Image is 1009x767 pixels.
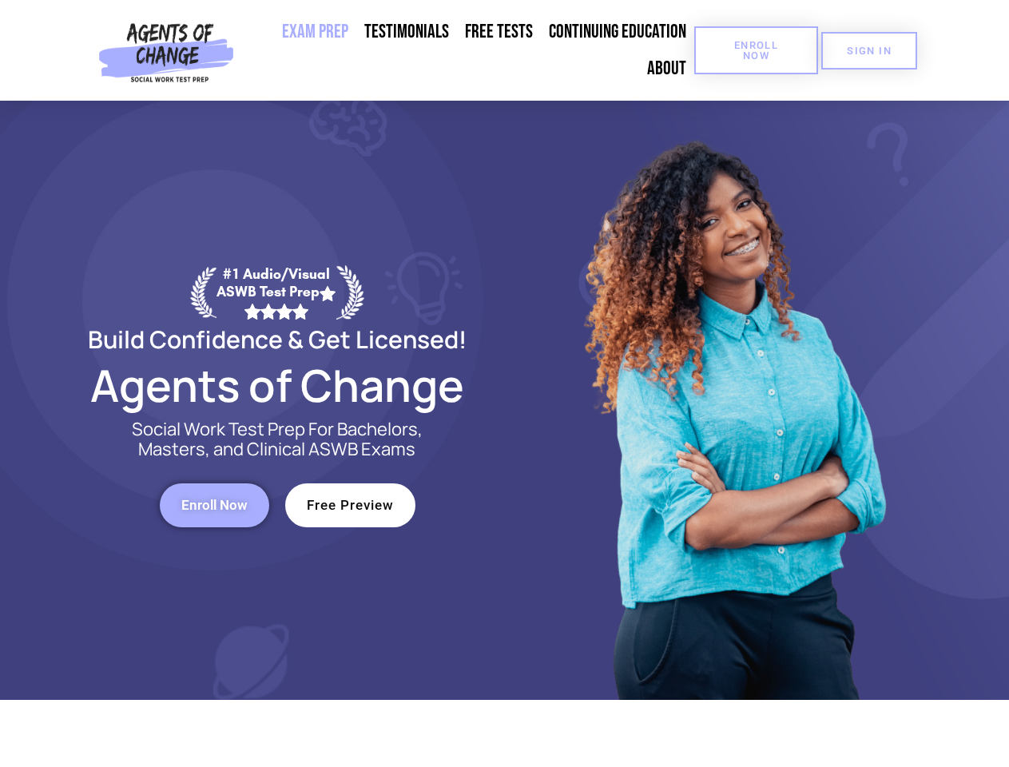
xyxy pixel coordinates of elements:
a: Continuing Education [541,14,694,50]
span: Free Preview [307,499,394,512]
h2: Build Confidence & Get Licensed! [50,328,505,351]
nav: Menu [240,14,694,87]
div: #1 Audio/Visual ASWB Test Prep [216,265,336,319]
img: Website Image 1 (1) [573,101,892,700]
a: Enroll Now [160,483,269,527]
a: Free Preview [285,483,415,527]
a: Enroll Now [694,26,818,74]
a: Free Tests [457,14,541,50]
span: SIGN IN [847,46,892,56]
a: Testimonials [356,14,457,50]
span: Enroll Now [720,40,793,61]
a: About [639,50,694,87]
a: SIGN IN [821,32,917,70]
h2: Agents of Change [50,367,505,403]
p: Social Work Test Prep For Bachelors, Masters, and Clinical ASWB Exams [113,419,441,459]
span: Enroll Now [181,499,248,512]
a: Exam Prep [274,14,356,50]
